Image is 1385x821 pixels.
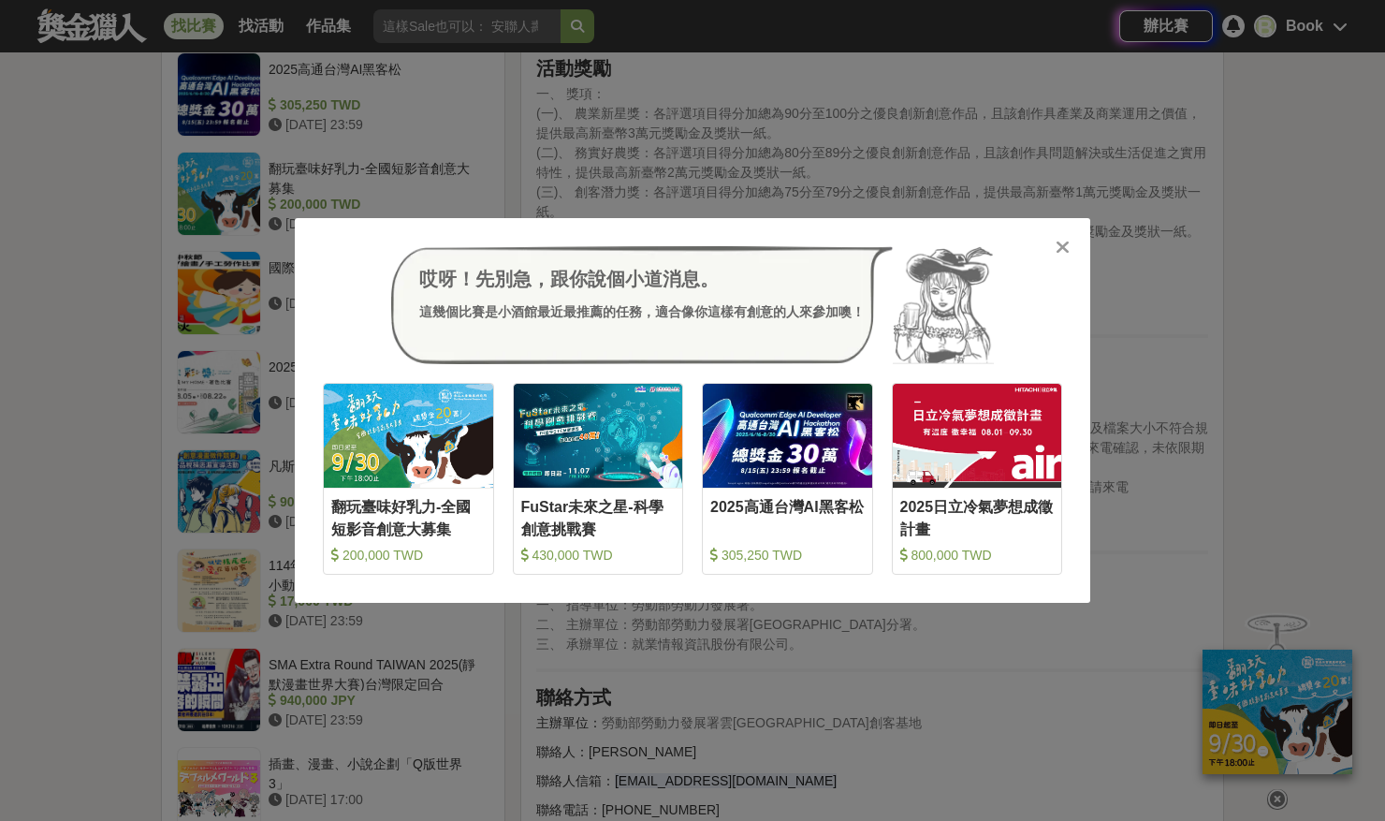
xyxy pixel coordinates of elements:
div: 305,250 TWD [710,546,865,564]
a: Cover Image2025日立冷氣夢想成徵計畫 800,000 TWD [892,383,1063,575]
img: Cover Image [893,384,1062,488]
img: Cover Image [703,384,872,488]
div: FuStar未來之星-科學創意挑戰賽 [521,496,676,538]
div: 這幾個比賽是小酒館最近最推薦的任務，適合像你這樣有創意的人來參加噢！ [419,302,865,322]
div: 哎呀！先別急，跟你說個小道消息。 [419,265,865,293]
img: Cover Image [514,384,683,488]
div: 2025日立冷氣夢想成徵計畫 [900,496,1055,538]
div: 800,000 TWD [900,546,1055,564]
a: Cover Image翻玩臺味好乳力-全國短影音創意大募集 200,000 TWD [323,383,494,575]
div: 200,000 TWD [331,546,486,564]
img: Cover Image [324,384,493,488]
a: Cover ImageFuStar未來之星-科學創意挑戰賽 430,000 TWD [513,383,684,575]
div: 翻玩臺味好乳力-全國短影音創意大募集 [331,496,486,538]
div: 430,000 TWD [521,546,676,564]
div: 2025高通台灣AI黑客松 [710,496,865,538]
a: Cover Image2025高通台灣AI黑客松 305,250 TWD [702,383,873,575]
img: Avatar [893,246,994,364]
